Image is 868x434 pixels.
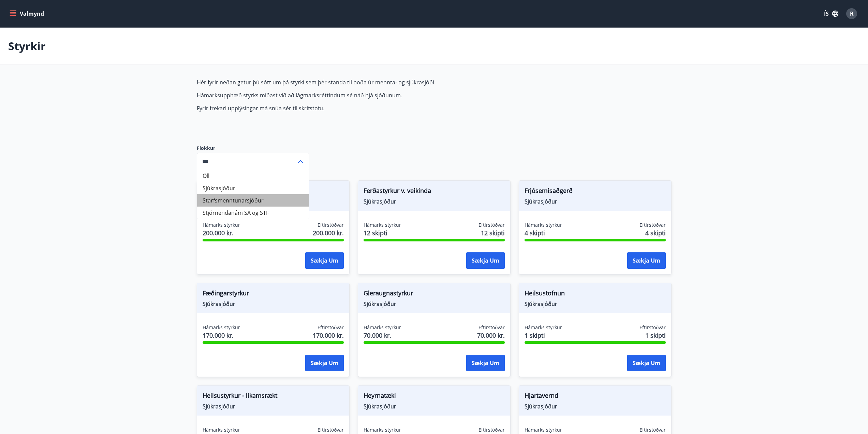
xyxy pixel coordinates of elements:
button: Sækja um [466,355,505,371]
button: Sækja um [305,252,344,269]
p: Styrkir [8,39,46,54]
button: Sækja um [305,355,344,371]
span: 1 skipti [525,331,562,340]
span: Fæðingarstyrkur [203,289,344,300]
span: 70.000 kr. [364,331,401,340]
span: Sjúkrasjóður [203,300,344,308]
span: Heyrnatæki [364,391,505,403]
span: Heilsustofnun [525,289,666,300]
span: Sjúkrasjóður [364,300,505,308]
p: Hámarksupphæð styrks miðast við að lágmarksréttindum sé náð hjá sjóðunum. [197,92,519,99]
li: Öll [197,170,309,182]
span: Eftirstöðvar [479,222,505,228]
span: Hámarks styrkur [525,324,562,331]
span: Hámarks styrkur [203,222,240,228]
span: 4 skipti [645,228,666,237]
span: 170.000 kr. [313,331,344,340]
span: Eftirstöðvar [479,324,505,331]
span: Hámarks styrkur [364,426,401,433]
span: Hámarks styrkur [525,222,562,228]
button: ÍS [820,8,842,20]
span: Frjósemisaðgerð [525,186,666,198]
span: Sjúkrasjóður [525,198,666,205]
span: Hámarks styrkur [525,426,562,433]
span: 170.000 kr. [203,331,240,340]
span: 4 skipti [525,228,562,237]
span: Eftirstöðvar [639,324,666,331]
span: Eftirstöðvar [479,426,505,433]
span: 12 skipti [364,228,401,237]
span: Eftirstöðvar [318,426,344,433]
p: Hér fyrir neðan getur þú sótt um þá styrki sem þér standa til boða úr mennta- og sjúkrasjóði. [197,79,519,86]
span: 1 skipti [645,331,666,340]
button: R [843,5,860,22]
li: Starfsmenntunarsjóður [197,194,309,207]
span: Eftirstöðvar [639,222,666,228]
span: Eftirstöðvar [318,222,344,228]
p: Fyrir frekari upplýsingar má snúa sér til skrifstofu. [197,104,519,112]
span: Hjartavernd [525,391,666,403]
span: Ferðastyrkur v. veikinda [364,186,505,198]
span: 70.000 kr. [477,331,505,340]
span: Sjúkrasjóður [203,403,344,410]
span: Sjúkrasjóður [525,300,666,308]
span: Gleraugnastyrkur [364,289,505,300]
span: Sjúkrasjóður [525,403,666,410]
button: Sækja um [466,252,505,269]
span: Hámarks styrkur [203,426,240,433]
li: Sjúkrasjóður [197,182,309,194]
span: 200.000 kr. [203,228,240,237]
button: Sækja um [627,252,666,269]
button: menu [8,8,47,20]
span: Hámarks styrkur [364,324,401,331]
span: Sjúkrasjóður [364,198,505,205]
span: Eftirstöðvar [318,324,344,331]
label: Flokkur [197,145,309,152]
span: Hámarks styrkur [203,324,240,331]
button: Sækja um [627,355,666,371]
li: Stjórnendanám SA og STF [197,207,309,219]
span: Eftirstöðvar [639,426,666,433]
span: Sjúkrasjóður [364,403,505,410]
span: 200.000 kr. [313,228,344,237]
span: R [850,10,854,17]
span: 12 skipti [481,228,505,237]
span: Heilsustyrkur - líkamsrækt [203,391,344,403]
span: Hámarks styrkur [364,222,401,228]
